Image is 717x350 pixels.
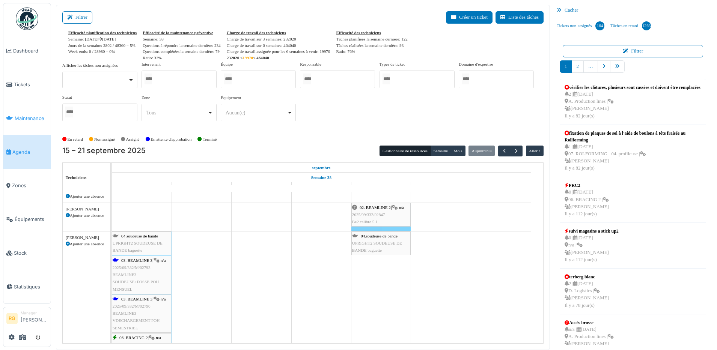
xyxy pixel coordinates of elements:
[572,60,584,73] a: 2
[352,219,378,224] span: Be2 calibre 5.1
[468,146,495,156] button: Aujourd'hui
[399,205,404,210] span: n/a
[642,21,651,30] div: 1263
[68,36,137,42] div: Semaine: [DATE] [DATE]
[446,11,493,24] button: Créer un ticket
[221,95,241,101] label: Équipement
[226,109,287,117] div: Aucun(e)
[554,16,607,36] a: Tickets non-assignés
[313,183,329,192] a: 18 septembre 2025
[113,265,151,270] span: 2025/09/332/M/02793
[565,91,700,120] div: 2 | [DATE] A. Production lines | [PERSON_NAME] Il y a 82 jour(s)
[565,280,609,309] div: 2 | [DATE] D. Logistics | [PERSON_NAME] Il y a 78 jour(s)
[14,249,48,257] span: Stock
[563,45,703,57] button: Filtrer
[15,216,48,223] span: Équipements
[583,60,598,73] a: …
[352,241,402,252] span: UPRIGHT2 SOUDEUSE DE BANDE baguette
[303,74,311,84] input: Tous
[496,11,544,24] button: Liste des tâches
[498,146,511,156] button: Précédent
[143,30,221,36] div: Efficacité de la maintenance préventive
[65,107,73,117] input: Tous
[113,257,170,293] div: |
[143,48,221,55] div: Questions complétées la semaine dernière: 79
[352,204,410,226] div: |
[62,62,118,69] label: Afficher les tâches non assignées
[360,205,391,210] span: 02. BEAMLINE 2
[142,95,150,101] label: Zone
[336,48,407,55] div: Ratio: 76%
[565,273,609,280] div: terberg blanc
[3,102,51,135] a: Maintenance
[94,136,115,143] label: Non assigné
[459,61,493,68] label: Domaine d'expertise
[143,36,221,42] div: Semaine: 38
[3,68,51,102] a: Tickets
[193,183,211,192] a: 16 septembre 2025
[66,206,107,212] div: [PERSON_NAME]
[156,335,161,340] span: n/a
[126,136,140,143] label: Assigné
[565,189,609,218] div: 0 | [DATE] 06. BRACING 2 | [PERSON_NAME] Il y a 112 jour(s)
[565,130,701,143] div: fixation de plaques de sol à l'aide de boulons à tête fraisée au Rollforming
[563,272,611,311] a: terberg blanc 2 |[DATE] D. Logistics | [PERSON_NAME]Il y a 78 jour(s)
[565,84,700,91] div: vérifier les clôtures, plusieurs sont cassées et doivent être remplacées
[119,335,148,340] span: 06. BRACING 2
[121,258,152,263] span: 03. BEAMLINE 3
[227,36,330,42] div: Charge de travail sur 3 semaines: 232020
[146,109,207,117] div: Tous
[15,115,48,122] span: Maintenance
[450,146,465,156] button: Mois
[462,74,469,84] input: Tous
[66,234,107,241] div: [PERSON_NAME]
[143,55,221,61] div: Ratio: 33%
[134,183,149,192] a: 15 septembre 2025
[68,30,137,36] div: Efficacité planification des techniciens
[373,183,389,192] a: 19 septembre 2025
[13,47,48,54] span: Dashboard
[121,234,158,238] span: 04.soudeuse de bande
[336,30,407,36] div: Efficacité des techniciens
[352,212,385,217] span: 2025/09/332/02847
[380,146,431,156] button: Gestionnaire de ressources
[6,313,18,324] li: RG
[62,94,72,101] label: Statut
[203,136,217,143] label: Terminé
[221,61,233,68] label: Équipe
[595,21,604,30] div: 104
[3,169,51,203] a: Zones
[565,319,614,326] div: Accès brosse
[243,56,253,60] span: 19970
[563,226,621,265] a: suivi magasins a stick up2 0 |[DATE] n/a | [PERSON_NAME]Il y a 112 jour(s)
[142,61,161,68] label: Intervenant
[3,203,51,236] a: Équipements
[227,42,330,49] div: Charge de travail sur 6 semaines: 464040
[380,61,405,68] label: Types de ticket
[253,183,270,192] a: 17 septembre 2025
[361,234,398,238] span: 04.soudeuse de bande
[336,36,407,42] div: Tâches planifiées la semaine dernière: 122
[21,310,48,326] li: [PERSON_NAME]
[565,143,701,172] div: 1 | [DATE] 07. ROLFORMING - 04. profileuse | [PERSON_NAME] Il y a 82 jour(s)
[113,304,151,308] span: 2025/09/332/M/02790
[3,270,51,303] a: Statistiques
[430,146,451,156] button: Semaine
[62,11,92,24] button: Filtrer
[113,311,160,330] span: BEAMLINE3 VDECHARGEMENT POH SEMESTRIEL
[563,180,611,219] a: PRC2 0 |[DATE] 06. BRACING 2 | [PERSON_NAME]Il y a 112 jour(s)
[432,183,450,192] a: 20 septembre 2025
[68,136,83,143] label: En retard
[336,42,407,49] div: Tâches réalisées la semaine dernière: 93
[3,135,51,169] a: Agenda
[383,74,390,84] input: Tous
[121,297,152,301] span: 03. BEAMLINE 3
[113,296,170,332] div: |
[161,297,166,301] span: n/a
[68,42,137,49] div: Jours de la semaine: 2802 / 48360 = 5%
[565,182,609,189] div: PRC2
[6,310,48,328] a: RG Manager[PERSON_NAME]
[21,310,48,316] div: Manager
[227,55,330,61] div: 232020 ≤ ≤ 464040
